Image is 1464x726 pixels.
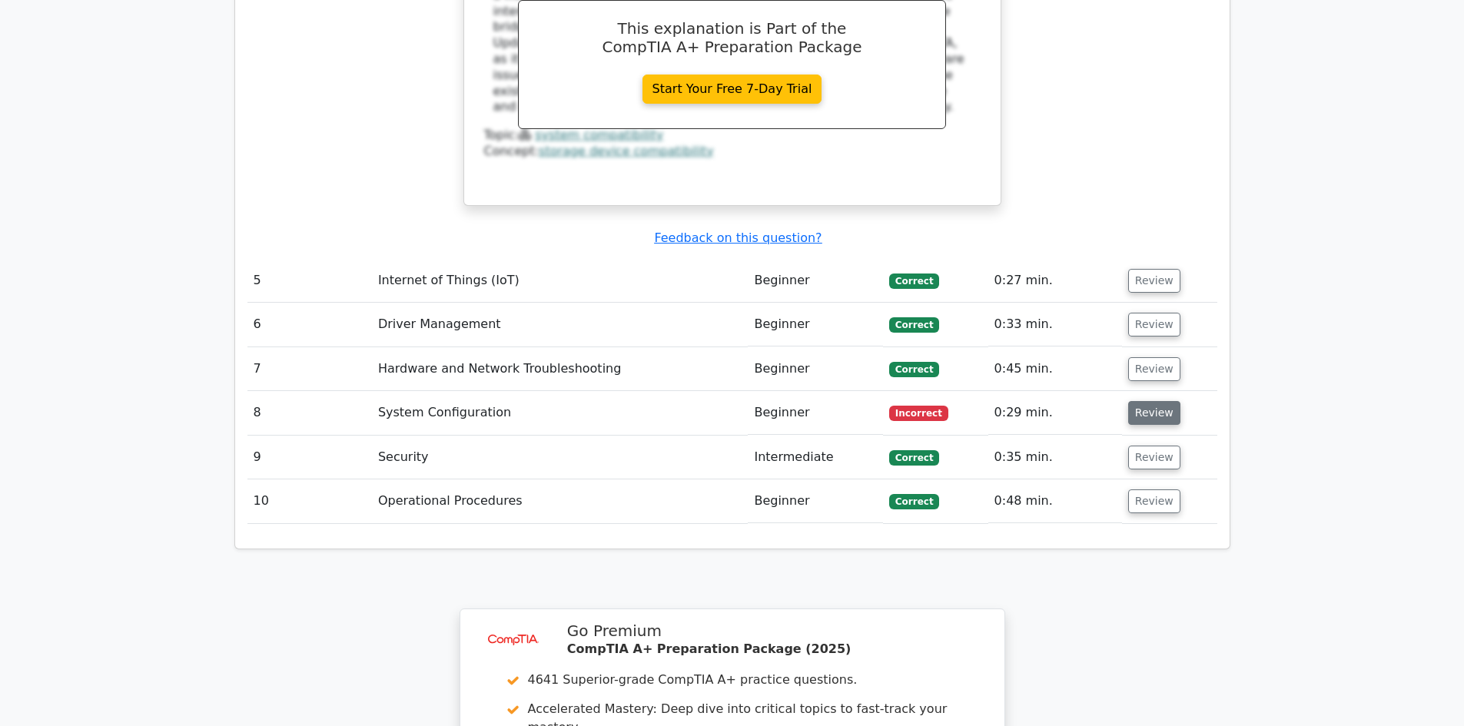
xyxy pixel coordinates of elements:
[372,479,749,523] td: Operational Procedures
[748,479,883,523] td: Beginner
[889,406,948,421] span: Incorrect
[889,317,939,333] span: Correct
[1128,269,1180,293] button: Review
[988,259,1122,303] td: 0:27 min.
[247,259,372,303] td: 5
[247,436,372,479] td: 9
[372,259,749,303] td: Internet of Things (IoT)
[484,128,981,144] div: Topic:
[1128,446,1180,469] button: Review
[1128,489,1180,513] button: Review
[889,362,939,377] span: Correct
[748,259,883,303] td: Beginner
[889,450,939,466] span: Correct
[748,303,883,346] td: Beginner
[535,128,663,142] a: system compatibility
[247,347,372,391] td: 7
[247,303,372,346] td: 6
[748,391,883,435] td: Beginner
[748,347,883,391] td: Beginner
[1128,357,1180,381] button: Review
[654,230,822,245] a: Feedback on this question?
[642,75,822,104] a: Start Your Free 7-Day Trial
[372,347,749,391] td: Hardware and Network Troubleshooting
[988,391,1122,435] td: 0:29 min.
[988,347,1122,391] td: 0:45 min.
[988,479,1122,523] td: 0:48 min.
[484,144,981,160] div: Concept:
[539,144,714,158] a: storage device compatibility
[988,303,1122,346] td: 0:33 min.
[372,391,749,435] td: System Configuration
[988,436,1122,479] td: 0:35 min.
[372,303,749,346] td: Driver Management
[247,391,372,435] td: 8
[1128,401,1180,425] button: Review
[1128,313,1180,336] button: Review
[247,479,372,523] td: 10
[372,436,749,479] td: Security
[748,436,883,479] td: Intermediate
[889,494,939,509] span: Correct
[889,273,939,289] span: Correct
